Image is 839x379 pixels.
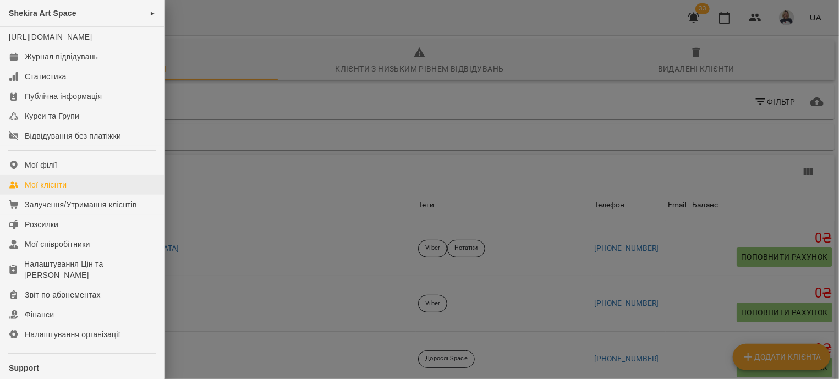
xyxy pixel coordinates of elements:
div: Звіт по абонементах [25,289,101,300]
div: Курси та Групи [25,111,79,122]
div: Налаштування Цін та [PERSON_NAME] [24,259,156,281]
div: Розсилки [25,219,58,230]
div: Мої філії [25,160,57,171]
div: Журнал відвідувань [25,51,98,62]
div: Фінанси [25,309,54,320]
div: Мої клієнти [25,179,67,190]
span: ► [150,9,156,18]
div: Залучення/Утримання клієнтів [25,199,137,210]
p: Support [9,362,156,373]
a: [URL][DOMAIN_NAME] [9,32,92,41]
div: Публічна інформація [25,91,102,102]
div: Мої співробітники [25,239,90,250]
div: Налаштування організації [25,329,120,340]
div: Статистика [25,71,67,82]
span: Shekira Art Space [9,9,76,18]
div: Відвідування без платіжки [25,130,121,141]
